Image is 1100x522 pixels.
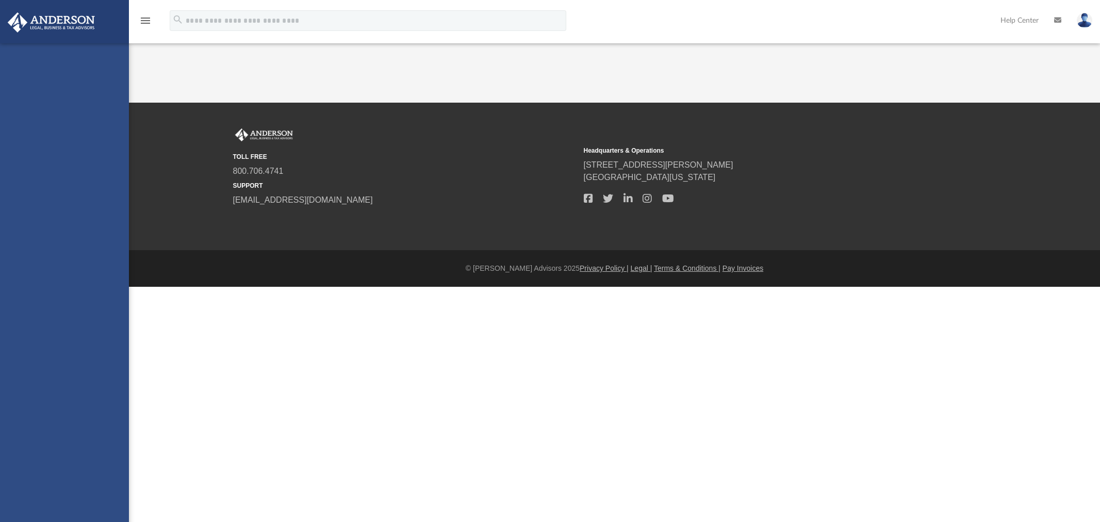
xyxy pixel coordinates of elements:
div: © [PERSON_NAME] Advisors 2025 [129,263,1100,274]
small: SUPPORT [233,181,577,190]
a: [GEOGRAPHIC_DATA][US_STATE] [584,173,716,182]
a: Terms & Conditions | [654,264,720,272]
i: search [172,14,184,25]
small: Headquarters & Operations [584,146,927,155]
img: User Pic [1077,13,1092,28]
a: Legal | [631,264,652,272]
small: TOLL FREE [233,152,577,161]
a: 800.706.4741 [233,167,284,175]
i: menu [139,14,152,27]
a: [EMAIL_ADDRESS][DOMAIN_NAME] [233,195,373,204]
img: Anderson Advisors Platinum Portal [5,12,98,32]
a: menu [139,20,152,27]
a: Privacy Policy | [580,264,629,272]
a: [STREET_ADDRESS][PERSON_NAME] [584,160,733,169]
a: Pay Invoices [723,264,763,272]
img: Anderson Advisors Platinum Portal [233,128,295,142]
